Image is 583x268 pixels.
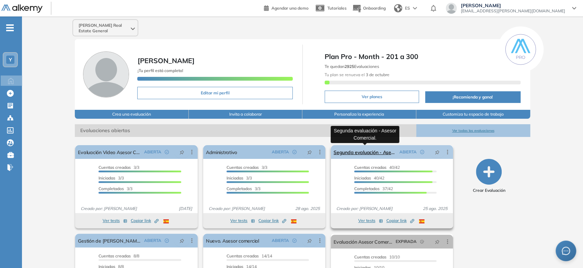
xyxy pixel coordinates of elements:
[325,64,379,69] span: Te quedan Evaluaciones
[272,149,289,155] span: ABIERTA
[78,234,141,247] a: Gestión de [PERSON_NAME].
[420,240,424,244] span: field-time
[365,72,389,77] b: 3 de octubre
[226,175,243,180] span: Iniciadas
[137,68,183,73] span: ¡Tu perfil está completo!
[430,236,445,247] button: pushpin
[473,187,505,194] span: Crear Evaluación
[79,23,129,34] span: [PERSON_NAME] Real Estate General
[354,165,400,170] span: 40/42
[226,165,267,170] span: 3/3
[307,238,312,243] span: pushpin
[1,4,43,13] img: Logo
[98,253,139,258] span: 8/8
[325,91,419,103] button: Ver planes
[354,186,393,191] span: 37/42
[413,7,417,10] img: arrow
[334,206,395,212] span: Creado por: [PERSON_NAME]
[420,150,424,154] span: check-circle
[420,206,450,212] span: 25 ago. 2025
[354,254,400,259] span: 10/10
[206,206,268,212] span: Creado por: [PERSON_NAME]
[394,4,402,12] img: world
[334,145,397,159] a: Segunda evaluación - Asesor Comercial.
[425,91,521,103] button: ¡Recomienda y gana!
[98,186,132,191] span: 3/3
[98,186,124,191] span: Completados
[334,235,393,248] a: Evaluación Asesor Comercial
[144,237,161,244] span: ABIERTA
[98,253,131,258] span: Cuentas creadas
[396,238,417,245] span: EXPIRADA
[363,5,386,11] span: Onboarding
[179,238,184,243] span: pushpin
[307,149,312,155] span: pushpin
[354,165,386,170] span: Cuentas creadas
[271,5,308,11] span: Agendar una demo
[98,165,139,170] span: 3/3
[206,234,259,247] a: Nuevo. Asesor comercial
[416,110,530,119] button: Customiza tu espacio de trabajo
[419,219,424,223] img: ESP
[144,149,161,155] span: ABIERTA
[354,175,384,180] span: 40/42
[137,56,194,65] span: [PERSON_NAME]
[226,253,259,258] span: Cuentas creadas
[226,175,252,180] span: 3/3
[461,3,565,8] span: [PERSON_NAME]
[179,149,184,155] span: pushpin
[302,235,317,246] button: pushpin
[435,149,440,155] span: pushpin
[176,206,195,212] span: [DATE]
[98,175,115,180] span: Iniciadas
[473,159,505,194] button: Crear Evaluación
[292,150,296,154] span: check-circle
[78,206,140,212] span: Creado por: [PERSON_NAME]
[354,254,386,259] span: Cuentas creadas
[83,51,129,97] img: Foto de perfil
[430,147,445,158] button: pushpin
[435,239,440,244] span: pushpin
[165,238,169,243] span: check-circle
[354,186,380,191] span: Completados
[386,217,414,225] button: Copiar link
[98,175,124,180] span: 3/3
[302,110,416,119] button: Personaliza la experiencia
[327,5,347,11] span: Tutoriales
[189,110,303,119] button: Invita a colaborar
[226,165,259,170] span: Cuentas creadas
[331,126,399,143] div: Segunda evaluación - Asesor Comercial.
[6,27,14,28] i: -
[325,51,521,62] span: Plan Pro - Month - 201 a 300
[103,217,127,225] button: Ver tests
[292,206,323,212] span: 28 ago. 2025
[272,237,289,244] span: ABIERTA
[131,217,159,225] button: Copiar link
[354,175,371,180] span: Iniciadas
[358,217,383,225] button: Ver tests
[258,218,286,224] span: Copiar link
[302,147,317,158] button: pushpin
[325,72,389,77] span: Tu plan se renueva el
[416,124,530,137] button: Ver todas las evaluaciones
[75,110,189,119] button: Crea una evaluación
[230,217,255,225] button: Ver tests
[291,219,296,223] img: ESP
[137,87,293,99] button: Editar mi perfil
[258,217,286,225] button: Copiar link
[226,186,252,191] span: Completados
[461,8,565,14] span: [EMAIL_ADDRESS][PERSON_NAME][DOMAIN_NAME]
[174,147,189,158] button: pushpin
[98,165,131,170] span: Cuentas creadas
[399,149,417,155] span: ABIERTA
[352,1,386,16] button: Onboarding
[165,150,169,154] span: check-circle
[386,218,414,224] span: Copiar link
[9,57,12,62] span: Y
[562,247,570,255] span: message
[226,253,272,258] span: 14/14
[75,124,416,137] span: Evaluaciones abiertas
[264,3,308,12] a: Agendar una demo
[163,219,169,223] img: ESP
[405,5,410,11] span: ES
